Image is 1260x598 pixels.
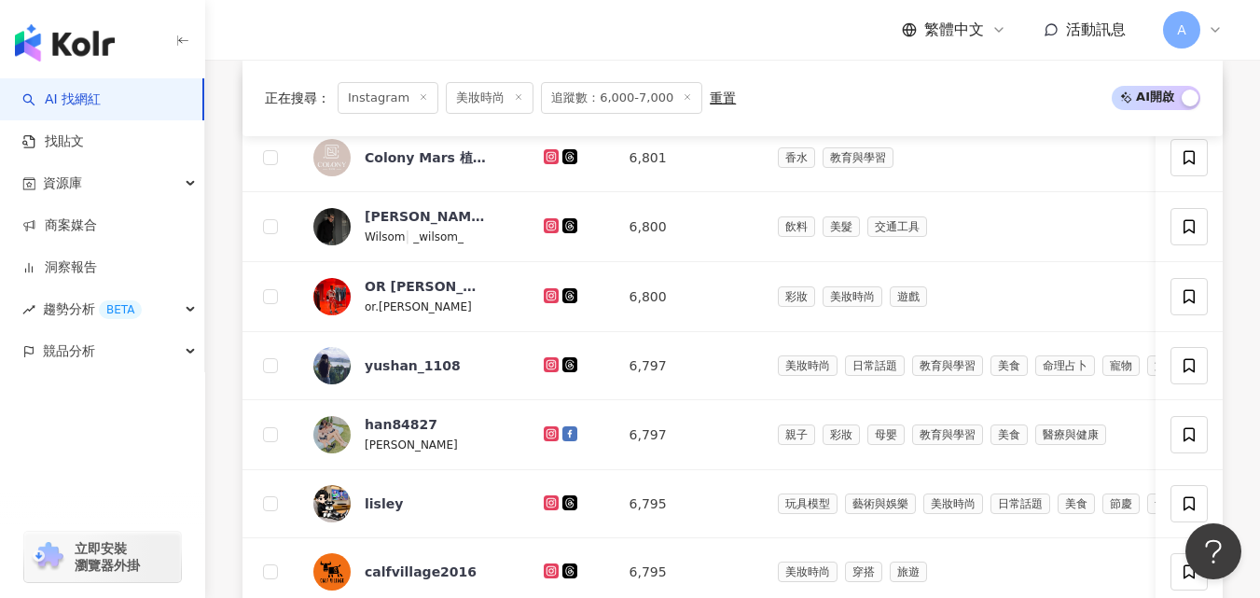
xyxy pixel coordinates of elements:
[1058,494,1095,514] span: 美食
[990,424,1028,445] span: 美食
[1147,494,1184,514] span: 音樂
[541,82,702,114] span: 追蹤數：6,000-7,000
[446,82,533,114] span: 美妝時尚
[823,216,860,237] span: 美髮
[845,494,916,514] span: 藝術與娛樂
[778,147,815,168] span: 香水
[313,207,514,246] a: KOL Avatar[PERSON_NAME]Wilsom|_wilsom_
[313,347,514,384] a: KOL Avataryushan_1108
[845,562,882,582] span: 穿搭
[823,147,893,168] span: 教育與學習
[365,563,477,581] div: calfvillage2016
[43,162,82,204] span: 資源庫
[75,540,140,574] span: 立即安裝 瀏覽器外掛
[365,277,486,296] div: OR [PERSON_NAME]
[615,124,763,192] td: 6,801
[22,90,101,109] a: searchAI 找網紅
[990,355,1028,376] span: 美食
[365,415,437,434] div: han84827
[778,355,838,376] span: 美妝時尚
[313,485,351,522] img: KOL Avatar
[406,229,414,243] span: |
[313,139,514,176] a: KOL AvatarColony Mars 植民地 - 韓式蠟燭｜調香｜手工皂｜香氛沐浴品
[365,438,458,452] span: [PERSON_NAME]
[99,300,142,319] div: BETA
[990,494,1050,514] span: 日常話題
[890,562,927,582] span: 旅遊
[365,356,461,375] div: yushan_1108
[365,494,403,513] div: lisley
[912,355,983,376] span: 教育與學習
[22,216,97,235] a: 商案媒合
[313,278,351,315] img: KOL Avatar
[265,90,330,105] span: 正在搜尋 ：
[867,424,905,445] span: 母嬰
[22,303,35,316] span: rise
[313,277,514,316] a: KOL AvatarOR [PERSON_NAME]or.[PERSON_NAME]
[15,24,115,62] img: logo
[30,542,66,572] img: chrome extension
[615,470,763,538] td: 6,795
[823,286,882,307] span: 美妝時尚
[1035,424,1106,445] span: 醫療與健康
[313,139,351,176] img: KOL Avatar
[1102,494,1140,514] span: 節慶
[413,230,464,243] span: _wilsom_
[615,332,763,400] td: 6,797
[24,532,181,582] a: chrome extension立即安裝 瀏覽器外掛
[22,258,97,277] a: 洞察報告
[365,300,472,313] span: or.[PERSON_NAME]
[823,424,860,445] span: 彩妝
[912,424,983,445] span: 教育與學習
[778,562,838,582] span: 美妝時尚
[43,330,95,372] span: 競品分析
[365,148,486,167] div: Colony Mars 植民地 - 韓式蠟燭｜調香｜手工皂｜香氛沐浴品
[615,192,763,262] td: 6,800
[22,132,84,151] a: 找貼文
[778,286,815,307] span: 彩妝
[313,208,351,245] img: KOL Avatar
[778,216,815,237] span: 飲料
[1035,355,1095,376] span: 命理占卜
[365,207,486,226] div: [PERSON_NAME]
[1185,523,1241,579] iframe: Help Scout Beacon - Open
[778,494,838,514] span: 玩具模型
[778,424,815,445] span: 親子
[313,485,514,522] a: KOL Avatarlisley
[710,90,736,105] div: 重置
[1102,355,1140,376] span: 寵物
[1147,355,1184,376] span: 旅遊
[923,494,983,514] span: 美妝時尚
[924,20,984,40] span: 繁體中文
[313,553,351,591] img: KOL Avatar
[313,415,514,454] a: KOL Avatarhan84827[PERSON_NAME]
[867,216,927,237] span: 交通工具
[615,400,763,470] td: 6,797
[615,262,763,332] td: 6,800
[313,553,514,591] a: KOL Avatarcalfvillage2016
[1177,20,1186,40] span: A
[845,355,905,376] span: 日常話題
[365,230,406,243] span: Wilsom
[43,288,142,330] span: 趨勢分析
[890,286,927,307] span: 遊戲
[313,347,351,384] img: KOL Avatar
[1066,21,1126,38] span: 活動訊息
[313,416,351,453] img: KOL Avatar
[338,82,438,114] span: Instagram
